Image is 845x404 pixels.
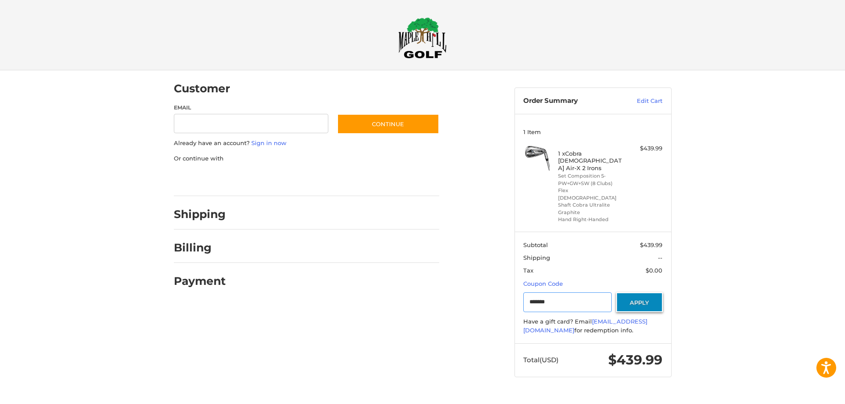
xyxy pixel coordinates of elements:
[608,352,662,368] span: $439.99
[523,317,662,335] div: Have a gift card? Email for redemption info.
[558,150,625,171] h4: 1 x Cobra [DEMOGRAPHIC_DATA] Air-X 2 Irons
[558,201,625,216] li: Shaft Cobra Ultralite Graphite
[174,207,226,221] h2: Shipping
[558,216,625,223] li: Hand Right-Handed
[523,318,647,334] a: [EMAIL_ADDRESS][DOMAIN_NAME]
[251,139,287,146] a: Sign in now
[558,187,625,201] li: Flex [DEMOGRAPHIC_DATA]
[523,97,618,106] h3: Order Summary
[523,280,563,287] a: Coupon Code
[398,17,447,58] img: Maple Hill Golf
[640,241,662,248] span: $439.99
[618,97,662,106] a: Edit Cart
[523,292,612,312] input: Gift Certificate or Coupon Code
[772,380,845,404] iframe: Google Customer Reviews
[171,171,237,187] iframe: PayPal-paypal
[320,171,386,187] iframe: PayPal-venmo
[523,356,558,364] span: Total (USD)
[523,254,550,261] span: Shipping
[174,274,226,288] h2: Payment
[523,267,533,274] span: Tax
[523,128,662,135] h3: 1 Item
[246,171,312,187] iframe: PayPal-paylater
[658,254,662,261] span: --
[174,82,230,95] h2: Customer
[558,172,625,187] li: Set Composition 5-PW+GW+SW (8 Clubs)
[628,144,662,153] div: $439.99
[174,104,329,112] label: Email
[616,292,663,312] button: Apply
[337,114,439,134] button: Continue
[174,241,225,255] h2: Billing
[174,154,439,163] p: Or continue with
[646,267,662,274] span: $0.00
[523,241,548,248] span: Subtotal
[174,139,439,148] p: Already have an account?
